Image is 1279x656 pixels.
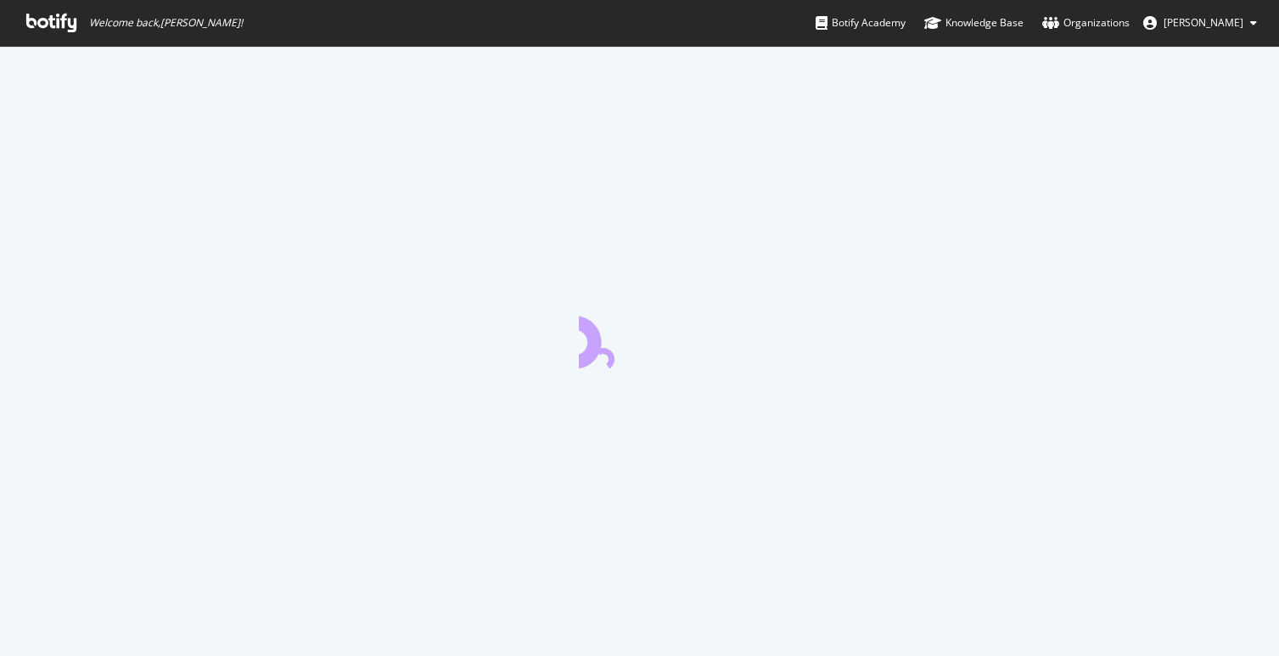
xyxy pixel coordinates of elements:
[1164,15,1243,30] span: Livio ERUTTI
[579,307,701,368] div: animation
[1130,9,1271,36] button: [PERSON_NAME]
[89,16,243,30] span: Welcome back, [PERSON_NAME] !
[1042,14,1130,31] div: Organizations
[924,14,1024,31] div: Knowledge Base
[816,14,906,31] div: Botify Academy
